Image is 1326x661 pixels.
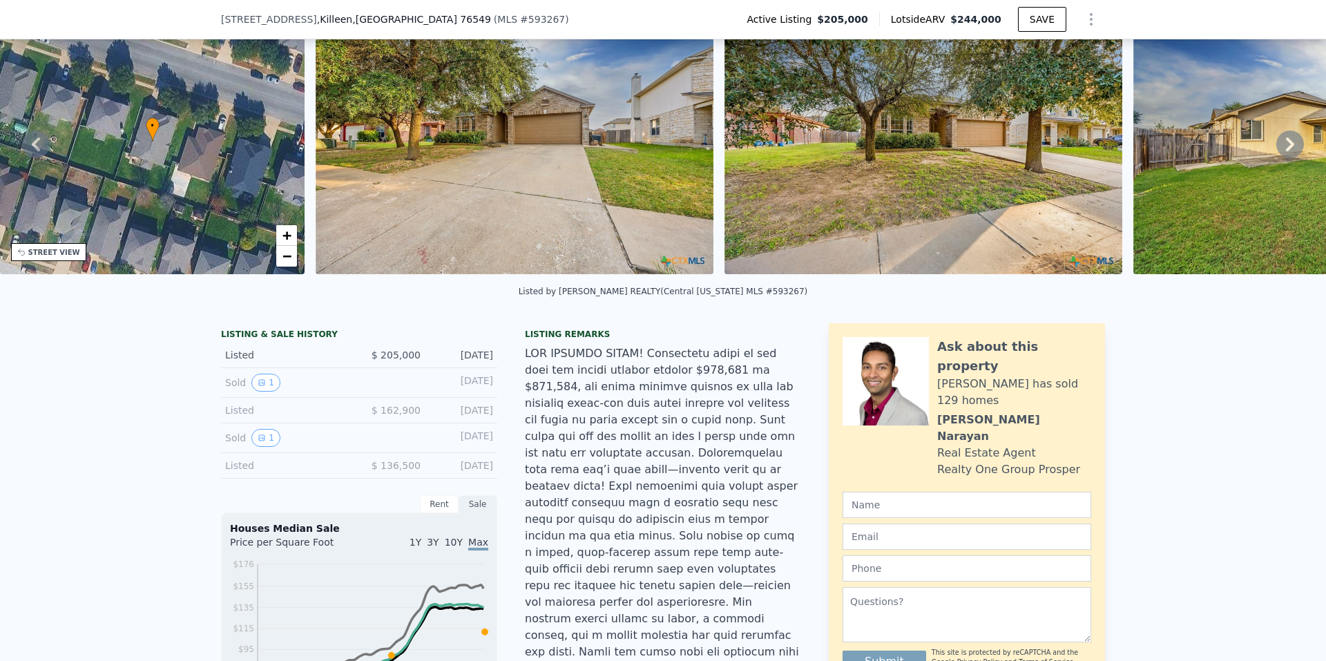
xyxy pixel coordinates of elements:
input: Name [843,492,1091,518]
span: − [282,247,291,265]
div: ( ) [494,12,569,26]
button: View historical data [251,374,280,392]
span: MLS [497,14,517,25]
span: Active Listing [747,12,817,26]
span: 3Y [427,537,439,548]
div: Listed [225,348,348,362]
span: [STREET_ADDRESS] [221,12,317,26]
div: Rent [420,495,459,513]
span: , Killeen [317,12,491,26]
div: Sold [225,374,348,392]
div: Listed [225,403,348,417]
tspan: $155 [233,582,254,591]
div: [DATE] [432,459,493,472]
span: $ 162,900 [372,405,421,416]
tspan: $135 [233,603,254,613]
div: Listed [225,459,348,472]
div: Houses Median Sale [230,521,488,535]
button: Show Options [1077,6,1105,33]
div: Sale [459,495,497,513]
img: Sale: 169744907 Parcel: 95687082 [316,9,713,274]
span: 1Y [410,537,421,548]
span: • [146,119,160,132]
span: # 593267 [520,14,565,25]
tspan: $95 [238,644,254,654]
div: [DATE] [432,403,493,417]
div: LISTING & SALE HISTORY [221,329,497,343]
span: Max [468,537,488,550]
span: $ 205,000 [372,349,421,361]
div: Ask about this property [937,337,1091,376]
div: Sold [225,429,348,447]
span: , [GEOGRAPHIC_DATA] 76549 [352,14,491,25]
tspan: $176 [233,559,254,569]
div: • [146,117,160,142]
div: [DATE] [432,374,493,392]
div: [PERSON_NAME] has sold 129 homes [937,376,1091,409]
button: SAVE [1018,7,1066,32]
span: $ 136,500 [372,460,421,471]
div: [DATE] [432,348,493,362]
input: Email [843,524,1091,550]
div: [PERSON_NAME] Narayan [937,412,1091,445]
span: 10Y [445,537,463,548]
div: STREET VIEW [28,247,80,258]
button: View historical data [251,429,280,447]
span: $205,000 [817,12,868,26]
div: Price per Square Foot [230,535,359,557]
div: Listing remarks [525,329,801,340]
span: + [282,227,291,244]
img: Sale: 169744907 Parcel: 95687082 [724,9,1122,274]
a: Zoom out [276,246,297,267]
div: Listed by [PERSON_NAME] REALTY (Central [US_STATE] MLS #593267) [519,287,808,296]
input: Phone [843,555,1091,582]
span: $244,000 [950,14,1001,25]
div: Real Estate Agent [937,445,1036,461]
div: [DATE] [432,429,493,447]
span: Lotside ARV [891,12,950,26]
a: Zoom in [276,225,297,246]
div: Realty One Group Prosper [937,461,1080,478]
tspan: $115 [233,624,254,633]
